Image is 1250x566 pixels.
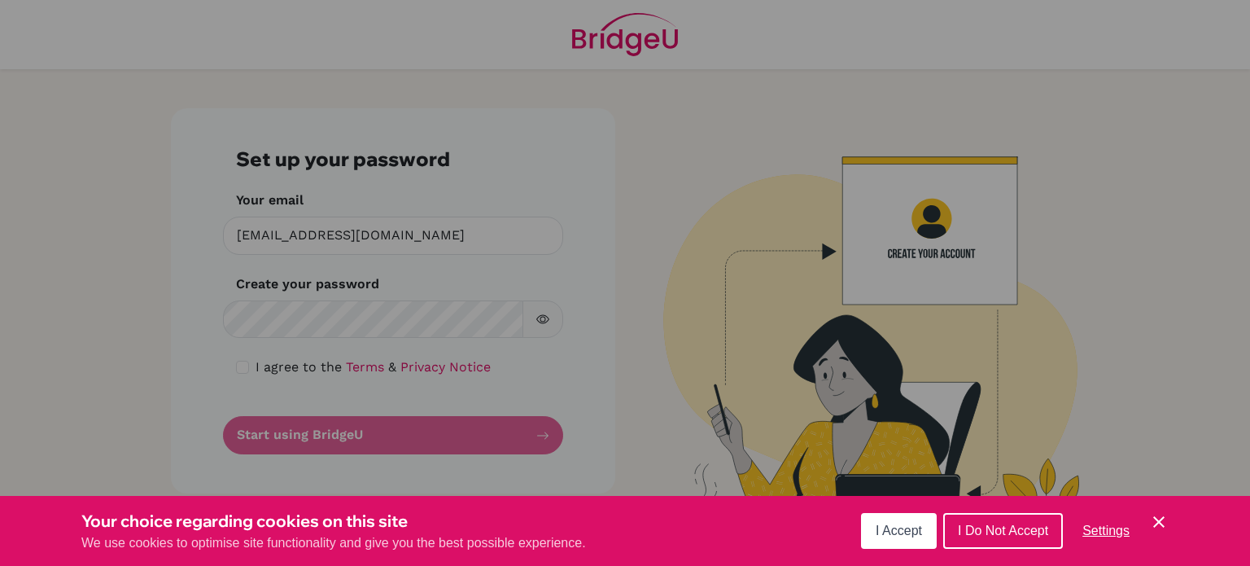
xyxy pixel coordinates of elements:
button: Settings [1069,515,1143,547]
button: I Accept [861,513,937,549]
h3: Your choice regarding cookies on this site [81,509,586,533]
button: Save and close [1149,512,1169,532]
span: I Accept [876,524,922,537]
span: Settings [1082,524,1130,537]
p: We use cookies to optimise site functionality and give you the best possible experience. [81,533,586,553]
button: I Do Not Accept [943,513,1063,549]
span: I Do Not Accept [958,524,1048,537]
